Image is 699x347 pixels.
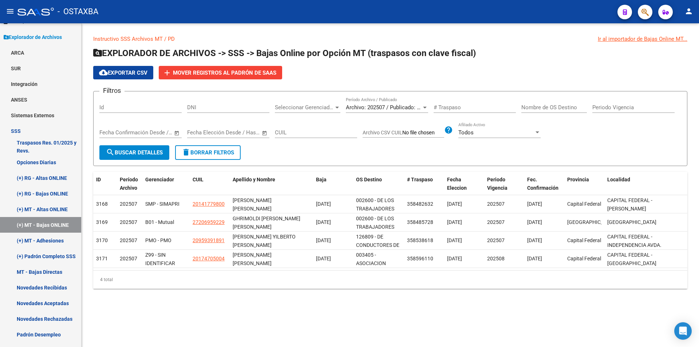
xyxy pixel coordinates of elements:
[527,201,542,207] span: [DATE]
[407,177,433,182] span: # Traspaso
[93,36,175,42] a: Instructivo SSS Archivos MT / PD
[313,172,353,196] datatable-header-cell: Baja
[120,201,137,207] span: 202507
[684,7,693,16] mat-icon: person
[404,172,444,196] datatable-header-cell: # Traspaso
[607,234,662,256] span: CAPITAL FEDERAL - INDEPENDENCIA AVDA.([DATE]-3500)
[173,70,276,76] span: Mover registros al PADRÓN de SAAS
[487,256,505,261] span: 202508
[316,218,350,226] div: [DATE]
[190,172,230,196] datatable-header-cell: CUIL
[356,252,409,308] span: 003405 - ASOCIACION MUTUAL DE LOS OBREROS [DEMOGRAPHIC_DATA] PADRE [PERSON_NAME]
[142,172,190,196] datatable-header-cell: Gerenciador
[145,201,179,207] span: SMP - SIMAPRI
[217,129,253,136] input: End date
[447,237,462,243] span: [DATE]
[163,68,171,77] mat-icon: add
[487,177,508,191] span: Periodo Vigencia
[447,177,467,191] span: Fecha Eleccion
[674,322,692,340] div: Open Intercom Messenger
[407,219,433,225] span: 358485728
[182,148,190,157] mat-icon: delete
[567,237,601,243] span: Capital Federal
[99,68,108,77] mat-icon: cloud_download
[106,149,163,156] span: Buscar Detalles
[233,216,300,230] span: GHRIMOLDI [PERSON_NAME] [PERSON_NAME]
[96,256,108,261] span: 3171
[96,219,108,225] span: 3169
[484,172,524,196] datatable-header-cell: Periodo Vigencia
[564,172,604,196] datatable-header-cell: Provincia
[487,237,505,243] span: 202507
[447,256,462,261] span: [DATE]
[120,237,137,243] span: 202507
[607,252,656,275] span: CAPITAL FEDERAL - [GEOGRAPHIC_DATA]([DATE]-2600)
[130,129,165,136] input: End date
[193,256,225,261] span: 20174705004
[233,197,272,212] span: [PERSON_NAME] [PERSON_NAME]
[193,237,225,243] span: 20959391891
[233,252,272,266] span: [PERSON_NAME] [PERSON_NAME]
[93,66,153,79] button: Exportar CSV
[145,219,174,225] span: B01 - Mutual
[356,177,382,182] span: OS Destino
[447,219,462,225] span: [DATE]
[93,48,476,58] span: EXPLORADOR DE ARCHIVOS -> SSS -> Bajas Online por Opción MT (traspasos con clave fiscal)
[524,172,564,196] datatable-header-cell: Fec. Confirmación
[173,129,181,137] button: Open calendar
[567,219,616,225] span: [GEOGRAPHIC_DATA]
[527,256,542,261] span: [DATE]
[275,104,334,111] span: Seleccionar Gerenciador
[175,145,241,160] button: Borrar Filtros
[120,219,137,225] span: 202507
[120,177,138,191] span: Período Archivo
[106,148,115,157] mat-icon: search
[120,256,137,261] span: 202507
[316,200,350,208] div: [DATE]
[99,70,147,76] span: Exportar CSV
[447,201,462,207] span: [DATE]
[458,129,474,136] span: Todos
[407,256,433,261] span: 358596110
[567,256,601,261] span: Capital Federal
[58,4,98,20] span: - OSTAXBA
[261,129,269,137] button: Open calendar
[402,130,444,136] input: Archivo CSV CUIL
[187,129,211,136] input: Start date
[99,86,125,96] h3: Filtros
[527,219,542,225] span: [DATE]
[487,219,505,225] span: 202507
[346,104,434,111] span: Archivo: 202507 / Publicado: 202506
[145,237,171,243] span: PMO - PMO
[159,66,282,79] button: Mover registros al PADRÓN de SAAS
[99,129,123,136] input: Start date
[444,172,484,196] datatable-header-cell: Fecha Eleccion
[444,126,453,134] mat-icon: help
[567,201,601,207] span: Capital Federal
[96,177,101,182] span: ID
[193,177,204,182] span: CUIL
[316,177,327,182] span: Baja
[316,255,350,263] div: [DATE]
[607,197,652,220] span: CAPITAL FEDERAL - [PERSON_NAME] [PERSON_NAME].(1
[93,271,687,289] div: 4 total
[145,252,175,266] span: Z99 - SIN IDENTIFICAR
[356,197,405,236] span: 002600 - DE LOS TRABAJADORES DE LA CARNE Y AFINES DE LA [GEOGRAPHIC_DATA]
[117,172,142,196] datatable-header-cell: Período Archivo
[182,149,234,156] span: Borrar Filtros
[353,172,404,196] datatable-header-cell: OS Destino
[233,177,275,182] span: Apellido y Nombre
[607,219,656,225] span: [GEOGRAPHIC_DATA]
[527,177,558,191] span: Fec. Confirmación
[407,237,433,243] span: 358538618
[96,237,108,243] span: 3170
[316,236,350,245] div: [DATE]
[356,216,405,255] span: 002600 - DE LOS TRABAJADORES DE LA CARNE Y AFINES DE LA [GEOGRAPHIC_DATA]
[567,177,589,182] span: Provincia
[487,201,505,207] span: 202507
[233,234,296,248] span: [PERSON_NAME] YILBERTO [PERSON_NAME]
[356,234,399,273] span: 126809 - DE CONDUCTORES DE REMISES Y AUTOS AL INSTANTE Y AFINES
[598,35,687,43] div: Ir al importador de Bajas Online MT...
[4,33,62,41] span: Explorador de Archivos
[527,237,542,243] span: [DATE]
